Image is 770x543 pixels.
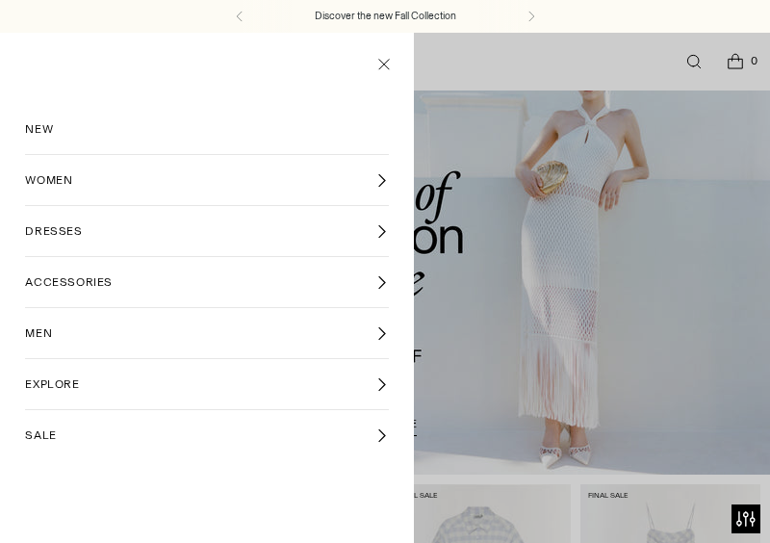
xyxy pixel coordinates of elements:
button: Close menu modal [364,43,403,83]
a: MEN [25,308,388,358]
span: MEN [25,324,52,342]
span: WOMEN [25,171,72,189]
a: EXPLORE [25,359,388,409]
span: DRESSES [25,222,82,240]
a: ACCESSORIES [25,257,388,307]
a: SALE [25,410,388,460]
span: EXPLORE [25,375,79,393]
a: NEW [25,104,388,154]
span: NEW [25,120,53,138]
a: WOMEN [25,155,388,205]
span: ACCESSORIES [25,273,113,291]
a: DRESSES [25,206,388,256]
span: SALE [25,427,56,444]
a: Discover the new Fall Collection [315,9,456,24]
